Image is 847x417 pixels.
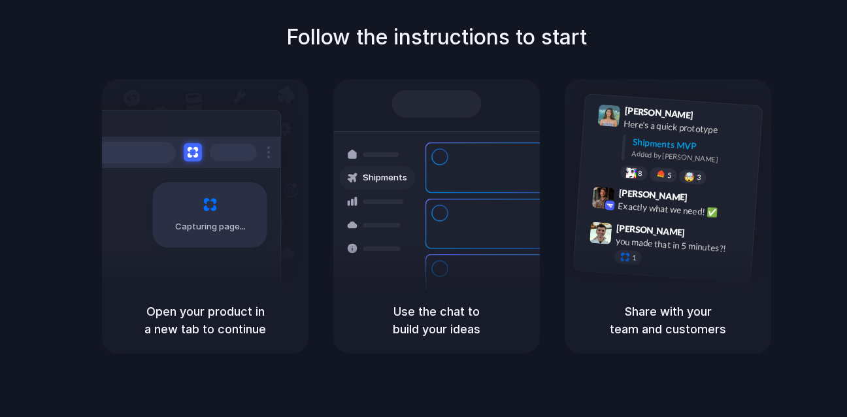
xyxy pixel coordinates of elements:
[697,174,701,181] span: 3
[632,254,637,261] span: 1
[349,303,524,338] h5: Use the chat to build your ideas
[618,186,688,205] span: [PERSON_NAME]
[286,22,587,53] h1: Follow the instructions to start
[624,103,693,122] span: [PERSON_NAME]
[363,171,407,184] span: Shipments
[638,170,642,177] span: 8
[580,303,756,338] h5: Share with your team and customers
[684,172,695,182] div: 🤯
[631,148,752,167] div: Added by [PERSON_NAME]
[623,117,754,139] div: Here's a quick prototype
[616,221,686,240] span: [PERSON_NAME]
[691,192,718,207] span: 9:42 AM
[175,220,248,233] span: Capturing page
[118,303,293,338] h5: Open your product in a new tab to continue
[632,135,753,157] div: Shipments MVP
[689,227,716,242] span: 9:47 AM
[667,172,672,179] span: 5
[615,234,746,256] div: you made that in 5 minutes?!
[697,110,724,125] span: 9:41 AM
[618,199,748,221] div: Exactly what we need! ✅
